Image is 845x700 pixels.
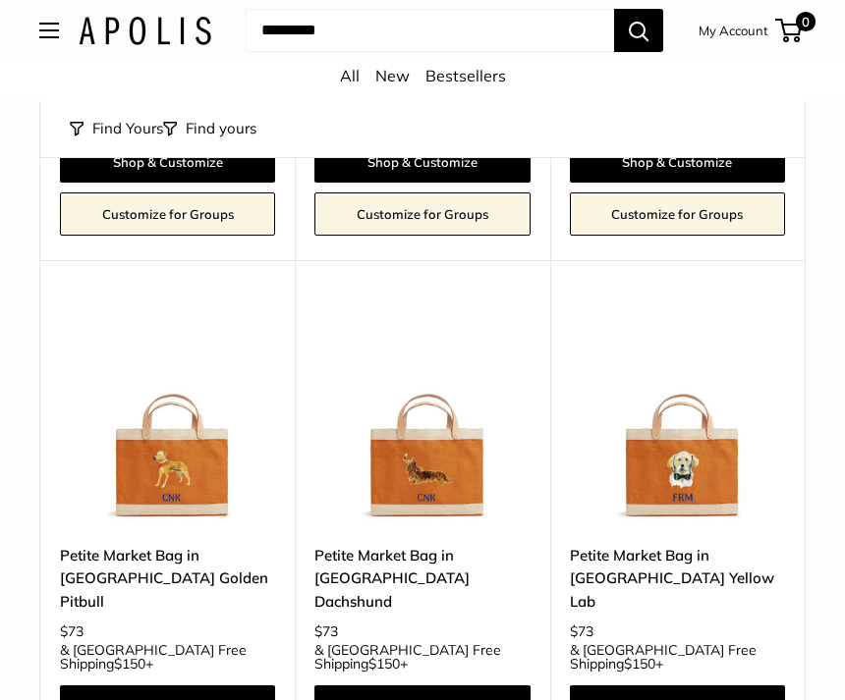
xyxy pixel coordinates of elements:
[570,545,785,614] a: Petite Market Bag in [GEOGRAPHIC_DATA] Yellow Lab
[375,67,410,86] a: New
[314,142,530,184] a: Shop & Customize
[614,10,663,53] button: Search
[314,623,338,641] span: $73
[314,644,530,672] span: & [GEOGRAPHIC_DATA] Free Shipping +
[340,67,360,86] a: All
[796,13,816,32] span: 0
[60,310,275,525] a: Petite Market Bag in Cognac Golden PitbullPetite Market Bag in Cognac Golden Pitbull
[777,20,802,43] a: 0
[570,644,785,672] span: & [GEOGRAPHIC_DATA] Free Shipping +
[70,116,163,143] button: Find Yours
[368,656,400,673] span: $150
[570,142,785,184] a: Shop & Customize
[570,310,785,525] a: Petite Market Bag in Cognac Yellow LabPetite Market Bag in Cognac Yellow Lab
[570,623,593,641] span: $73
[60,623,84,641] span: $73
[570,310,785,525] img: Petite Market Bag in Cognac Yellow Lab
[570,193,785,237] a: Customize for Groups
[624,656,655,673] span: $150
[699,20,768,43] a: My Account
[60,545,275,614] a: Petite Market Bag in [GEOGRAPHIC_DATA] Golden Pitbull
[60,310,275,525] img: Petite Market Bag in Cognac Golden Pitbull
[246,10,614,53] input: Search...
[314,545,530,614] a: Petite Market Bag in [GEOGRAPHIC_DATA] Dachshund
[163,116,256,143] button: Filter collection
[60,644,275,672] span: & [GEOGRAPHIC_DATA] Free Shipping +
[79,18,211,46] img: Apolis
[60,142,275,184] a: Shop & Customize
[314,310,530,525] a: Petite Market Bag in Cognac DachshundPetite Market Bag in Cognac Dachshund
[60,193,275,237] a: Customize for Groups
[114,656,145,673] span: $150
[425,67,506,86] a: Bestsellers
[39,24,59,39] button: Open menu
[314,193,530,237] a: Customize for Groups
[314,310,530,525] img: Petite Market Bag in Cognac Dachshund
